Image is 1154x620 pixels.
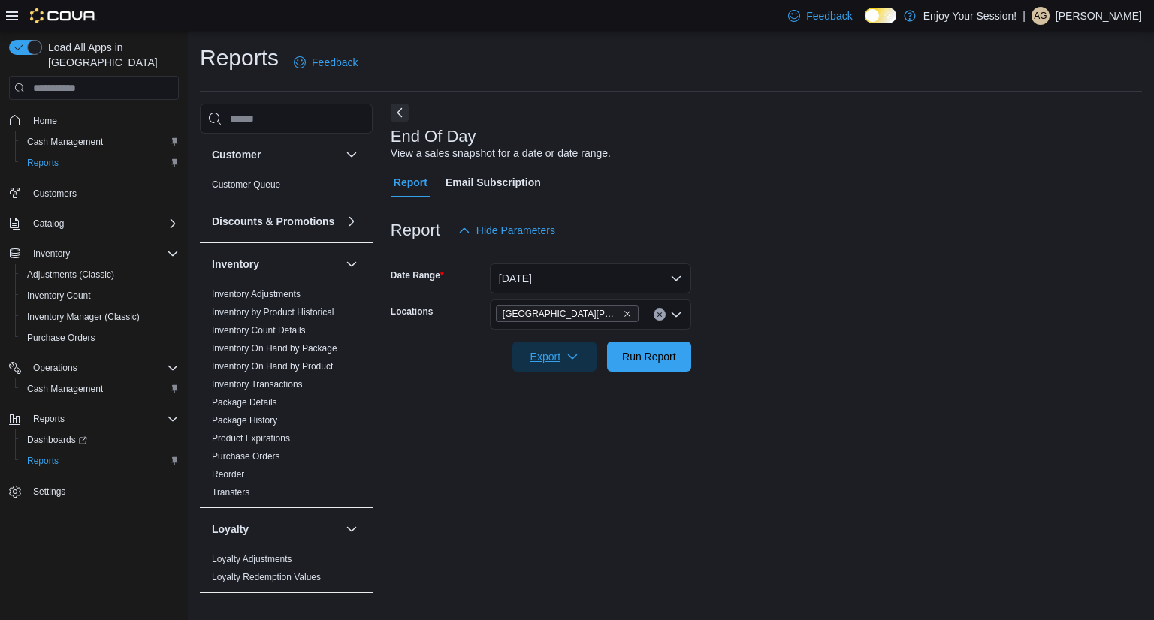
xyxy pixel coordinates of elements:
img: Cova [30,8,97,23]
button: Inventory [3,243,185,264]
button: [DATE] [490,263,691,293]
a: Transfers [212,487,249,498]
a: Inventory Transactions [212,379,303,390]
button: Next [391,104,409,122]
p: | [1023,7,1026,25]
span: Sault Ste Marie - Hillside [496,305,639,322]
button: Customer [343,146,361,164]
a: Reports [21,452,65,470]
span: Inventory On Hand by Package [212,342,337,354]
button: Open list of options [670,308,682,321]
span: Inventory Transactions [212,378,303,390]
span: [GEOGRAPHIC_DATA][PERSON_NAME] [503,306,620,321]
a: Package Details [212,397,277,408]
button: Operations [27,359,83,377]
a: Cash Management [21,380,109,398]
span: Inventory Manager (Classic) [21,308,179,326]
button: Clear input [654,308,666,321]
div: Inventory [200,285,373,507]
span: Report [394,167,427,197]
div: Loyalty [200,550,373,592]
span: Transfers [212,486,249,498]
span: Reports [21,452,179,470]
label: Locations [391,305,434,318]
span: Reorder [212,468,244,480]
button: Export [512,342,597,372]
h3: Loyalty [212,522,249,537]
span: Adjustments (Classic) [21,266,179,284]
button: Catalog [27,215,70,233]
a: Inventory Count Details [212,325,306,336]
a: Dashboards [21,431,93,449]
span: Cash Management [27,136,103,148]
span: Inventory [27,245,179,263]
span: Feedback [312,55,358,70]
button: Reports [15,152,185,173]
button: Discounts & Promotions [343,212,361,230]
span: Loyalty Redemption Values [212,571,321,583]
button: Inventory [343,255,361,273]
button: Remove Sault Ste Marie - Hillside from selection in this group [623,309,632,318]
nav: Complex example [9,103,179,541]
button: Loyalty [212,522,340,537]
a: Reorder [212,469,244,480]
button: Reports [3,408,185,429]
a: Home [27,112,63,130]
span: Reports [27,410,179,428]
span: Load All Apps in [GEOGRAPHIC_DATA] [42,40,179,70]
h3: Discounts & Promotions [212,214,334,229]
span: Reports [27,455,59,467]
a: Purchase Orders [21,329,101,347]
span: Customers [33,188,77,200]
button: Loyalty [343,520,361,538]
a: Inventory On Hand by Package [212,343,337,354]
p: [PERSON_NAME] [1056,7,1142,25]
span: Reports [33,413,65,425]
a: Purchase Orders [212,451,280,462]
a: Inventory On Hand by Product [212,361,333,372]
span: Home [33,115,57,127]
span: Inventory On Hand by Product [212,360,333,372]
span: Cash Management [21,380,179,398]
button: Discounts & Promotions [212,214,340,229]
button: Reports [27,410,71,428]
span: Home [27,110,179,129]
h3: End Of Day [391,128,476,146]
span: Inventory Manager (Classic) [27,311,140,323]
span: Inventory Adjustments [212,288,301,300]
span: Inventory Count [21,287,179,305]
button: Customer [212,147,340,162]
a: Settings [27,483,71,501]
span: Settings [33,486,65,498]
h1: Reports [200,43,279,73]
span: Cash Management [21,133,179,151]
span: Hide Parameters [476,223,555,238]
span: Inventory [33,248,70,260]
span: Export [521,342,588,372]
h3: Inventory [212,257,259,272]
a: Package History [212,415,277,426]
button: Home [3,109,185,131]
button: Inventory Manager (Classic) [15,306,185,327]
span: Run Report [622,349,676,364]
span: Reports [21,154,179,172]
span: Purchase Orders [21,329,179,347]
div: View a sales snapshot for a date or date range. [391,146,611,161]
div: Customer [200,176,373,200]
a: Adjustments (Classic) [21,266,120,284]
input: Dark Mode [865,8,896,23]
button: Catalog [3,213,185,234]
span: Loyalty Adjustments [212,553,292,565]
span: Feedback [806,8,852,23]
a: Loyalty Adjustments [212,554,292,564]
button: Inventory Count [15,285,185,306]
button: Customers [3,182,185,204]
button: Purchase Orders [15,327,185,348]
span: Inventory Count [27,290,91,302]
span: Package History [212,414,277,426]
span: Reports [27,157,59,169]
span: Dashboards [27,434,87,446]
div: Aaron Grawbarger [1032,7,1050,25]
span: Customers [27,184,179,203]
